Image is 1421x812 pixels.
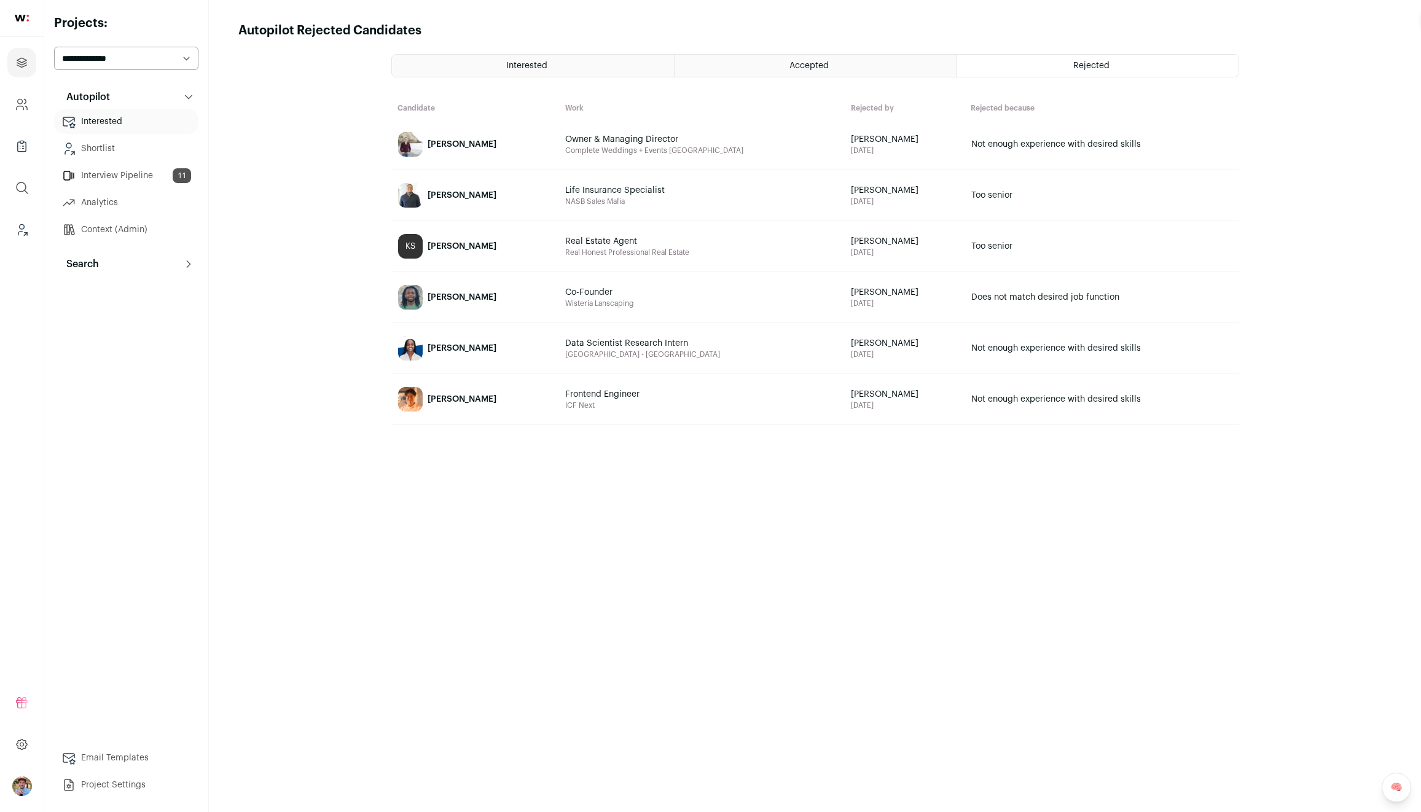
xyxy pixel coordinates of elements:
span: [PERSON_NAME] [851,388,958,400]
th: Rejected because [965,97,1239,119]
span: Co-Founder [565,286,713,299]
a: [PERSON_NAME] [392,120,558,169]
a: [PERSON_NAME] [392,171,558,220]
span: Interested [506,61,547,70]
a: Context (Admin) [54,217,198,242]
span: Rejected [1073,61,1110,70]
img: wellfound-shorthand-0d5821cbd27db2630d0214b213865d53afaa358527fdda9d0ea32b1df1b89c2c.svg [15,15,29,21]
a: Project Settings [54,773,198,797]
h1: Autopilot Rejected Candidates [238,22,421,39]
a: Not enough experience with desired skills [965,324,1239,373]
a: Interested [392,55,674,77]
a: Too senior [965,222,1239,271]
p: Autopilot [59,90,110,104]
span: Data Scientist Research Intern [565,337,713,349]
span: Frontend Engineer [565,388,713,400]
a: Does not match desired job function [965,273,1239,322]
a: Email Templates [54,746,198,770]
a: Not enough experience with desired skills [965,375,1239,424]
a: [PERSON_NAME] [392,324,558,373]
span: Real Estate Agent [565,235,713,248]
a: Interested [54,109,198,134]
span: [PERSON_NAME] [851,286,958,299]
button: Open dropdown [12,776,32,796]
div: [PERSON_NAME] [428,342,496,354]
div: [PERSON_NAME] [428,138,496,150]
span: [PERSON_NAME] [851,133,958,146]
span: [DATE] [851,299,958,308]
span: NASB Sales Mafia [565,197,839,206]
div: [PERSON_NAME] [428,291,496,303]
div: [PERSON_NAME] [428,240,496,252]
img: cf7b8feb8dae5da3d3689c0968640be0b2d7a5a0fa999c2183a6fa5bb922f5a5.jpg [398,183,423,208]
span: [PERSON_NAME] [851,235,958,248]
a: Shortlist [54,136,198,161]
a: Too senior [965,171,1239,220]
span: [DATE] [851,248,958,257]
img: 2c92332b985ceafa479926387dcc2e643388377da15b992cb152a8a83945e451.jpg [398,285,423,310]
img: 7975094-medium_jpg [12,776,32,796]
img: 19311da474897fff95c2b9cf2624770b5938796f97ca043e7bb9d7b0bafcf794.jpg [398,132,423,157]
span: [PERSON_NAME] [851,337,958,349]
button: Search [54,252,198,276]
button: Autopilot [54,85,198,109]
div: [PERSON_NAME] [428,189,496,201]
p: Search [59,257,99,271]
div: KS [398,234,423,259]
a: 🧠 [1382,773,1411,802]
a: Accepted [675,55,956,77]
span: Life Insurance Specialist [565,184,713,197]
a: Not enough experience with desired skills [965,120,1239,169]
a: Projects [7,48,36,77]
span: [DATE] [851,197,958,206]
a: KS [PERSON_NAME] [392,222,558,271]
th: Rejected by [845,97,965,119]
span: [DATE] [851,400,958,410]
span: [DATE] [851,349,958,359]
a: Analytics [54,190,198,215]
span: [DATE] [851,146,958,155]
img: 3eaecc2e68722d608a032e233149dbeba8044d4b6a56b9c36cd80fa20939942d.jpg [398,387,423,412]
div: [PERSON_NAME] [428,393,496,405]
span: ICF Next [565,400,839,410]
h2: Projects: [54,15,198,32]
a: [PERSON_NAME] [392,375,558,424]
th: Candidate [391,97,559,119]
a: Interview Pipeline11 [54,163,198,188]
a: [PERSON_NAME] [392,273,558,322]
a: Company Lists [7,131,36,161]
span: Real Honest Professional Real Estate [565,248,839,257]
span: 11 [173,168,191,183]
a: Company and ATS Settings [7,90,36,119]
span: [GEOGRAPHIC_DATA] - [GEOGRAPHIC_DATA] [565,349,839,359]
span: Complete Weddings + Events [GEOGRAPHIC_DATA] [565,146,839,155]
img: 0b6a5803fc26fe78eabcdd501eaeb5ea9ca8c4b0b812a678918a97870b6f4109.jpg [398,336,423,361]
span: Owner & Managing Director [565,133,713,146]
span: [PERSON_NAME] [851,184,958,197]
th: Work [559,97,845,119]
span: Wisteria Lanscaping [565,299,839,308]
span: Accepted [789,61,829,70]
a: Leads (Backoffice) [7,215,36,244]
